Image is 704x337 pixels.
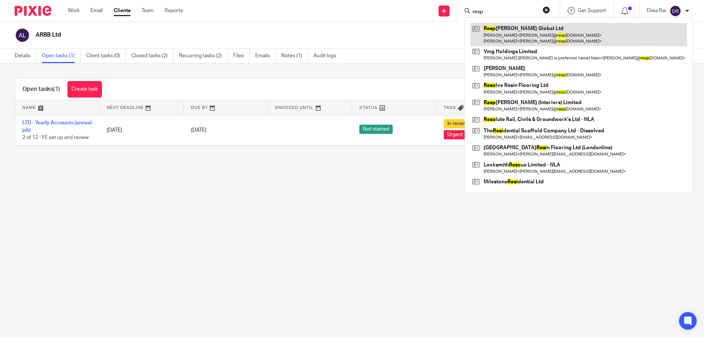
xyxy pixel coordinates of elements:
span: Tags [444,106,456,110]
h1: Open tasks [22,85,60,93]
a: Open tasks (1) [42,49,81,63]
a: Files [233,49,250,63]
td: [DATE] [99,115,184,145]
a: Audit logs [313,49,342,63]
a: Client tasks (0) [86,49,126,63]
a: Create task [67,81,102,98]
a: Reports [165,7,183,14]
a: Team [142,7,154,14]
a: Clients [114,7,131,14]
a: Email [91,7,103,14]
span: [DATE] [191,128,206,133]
img: Pixie [15,6,51,16]
span: Snoozed Until [275,106,313,110]
a: Recurring tasks (2) [179,49,228,63]
a: LTD - Yearly Accounts (annual job) [22,120,92,133]
p: Diwa Rai [647,7,666,14]
img: svg%3E [15,28,30,43]
a: Notes (1) [281,49,308,63]
span: Get Support [578,8,606,13]
a: Details [15,49,36,63]
h2: ARBB Ltd [36,31,479,39]
img: svg%3E [670,5,681,17]
a: Emails [255,49,276,63]
span: (1) [53,86,60,92]
span: Urgent [444,130,467,139]
span: Status [359,106,378,110]
span: Not started [359,125,393,134]
span: 2 of 12 · YE set up and review [22,135,89,140]
input: Search [472,9,538,15]
a: Closed tasks (2) [131,49,173,63]
a: Work [68,7,80,14]
span: In review (client) [444,119,488,128]
button: Clear [543,6,550,14]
